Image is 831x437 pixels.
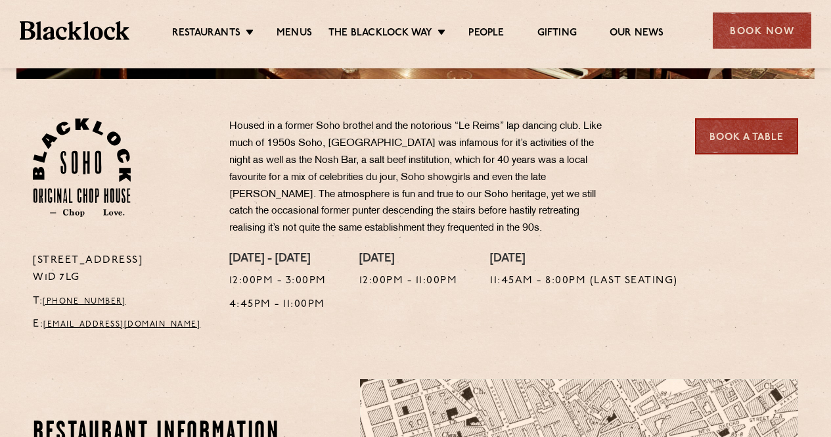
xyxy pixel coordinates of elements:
[490,252,678,267] h4: [DATE]
[33,316,210,333] p: E:
[328,27,432,41] a: The Blacklock Way
[43,321,200,329] a: [EMAIL_ADDRESS][DOMAIN_NAME]
[359,273,458,290] p: 12:00pm - 11:00pm
[713,12,811,49] div: Book Now
[33,252,210,287] p: [STREET_ADDRESS] W1D 7LG
[172,27,240,41] a: Restaurants
[43,298,125,306] a: [PHONE_NUMBER]
[610,27,664,41] a: Our News
[33,118,131,217] img: Soho-stamp-default.svg
[277,27,312,41] a: Menus
[33,293,210,310] p: T:
[229,252,326,267] h4: [DATE] - [DATE]
[468,27,504,41] a: People
[229,296,326,313] p: 4:45pm - 11:00pm
[229,118,617,237] p: Housed in a former Soho brothel and the notorious “Le Reims” lap dancing club. Like much of 1950s...
[695,118,798,154] a: Book a Table
[537,27,577,41] a: Gifting
[359,252,458,267] h4: [DATE]
[490,273,678,290] p: 11:45am - 8:00pm (Last seating)
[20,21,129,39] img: BL_Textured_Logo-footer-cropped.svg
[229,273,326,290] p: 12:00pm - 3:00pm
